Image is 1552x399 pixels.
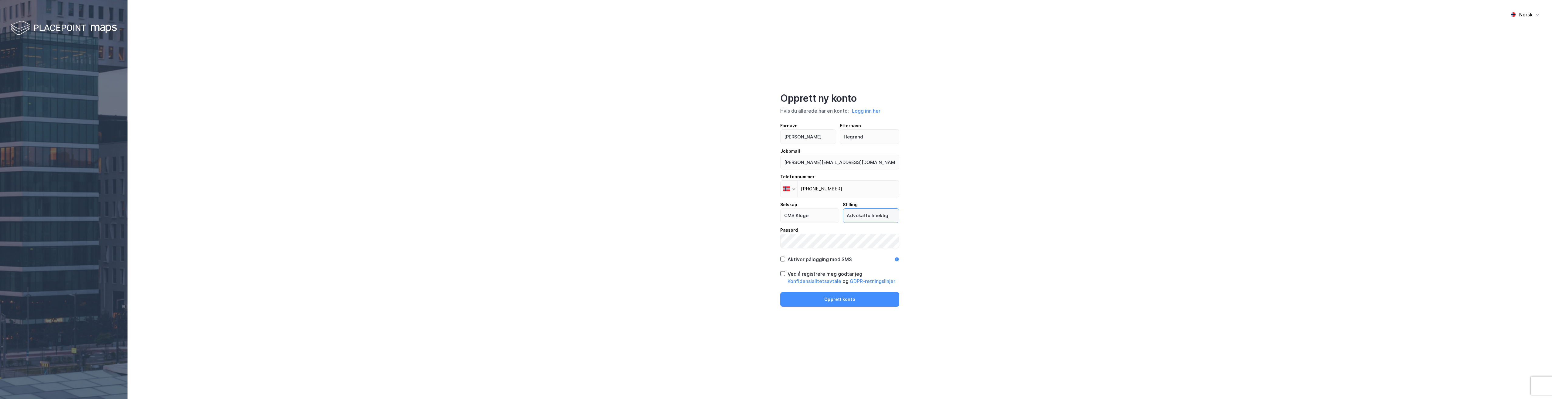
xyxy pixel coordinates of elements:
[780,107,899,115] div: Hvis du allerede har en konto:
[780,180,899,197] input: Telefonnummer
[780,173,899,180] div: Telefonnummer
[780,92,899,104] div: Opprett ny konto
[1522,370,1552,399] iframe: Chat Widget
[781,181,797,197] div: Norway: + 47
[780,201,839,208] div: Selskap
[11,19,117,37] img: logo-white.f07954bde2210d2a523dddb988cd2aa7.svg
[780,227,899,234] div: Passord
[780,148,899,155] div: Jobbmail
[843,201,900,208] div: Stilling
[1519,11,1533,18] div: Norsk
[850,107,882,115] button: Logg inn her
[840,122,900,129] div: Etternavn
[780,122,836,129] div: Fornavn
[788,270,899,285] div: Ved å registrere meg godtar jeg og
[788,256,852,263] div: Aktiver pålogging med SMS
[1522,370,1552,399] div: Kontrollprogram for chat
[780,292,899,307] button: Opprett konto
